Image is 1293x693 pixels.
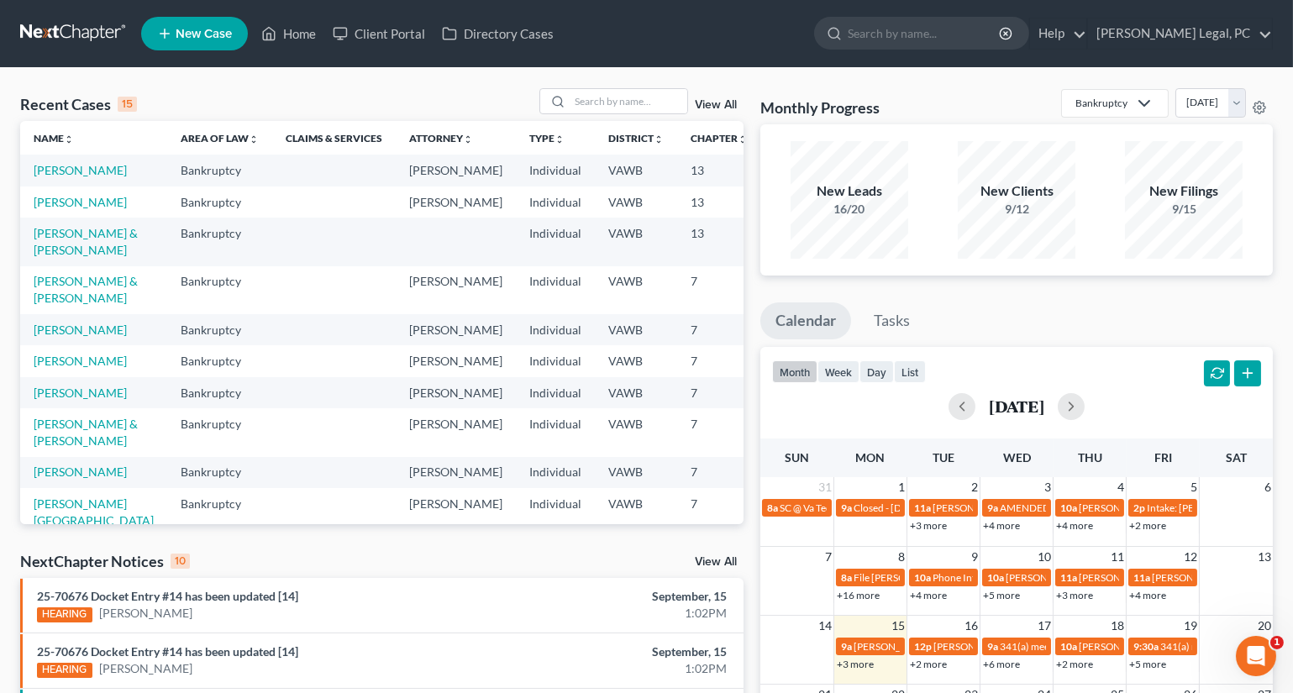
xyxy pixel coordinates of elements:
[249,134,259,144] i: unfold_more
[516,186,595,218] td: Individual
[837,589,880,601] a: +16 more
[848,18,1001,49] input: Search by name...
[171,554,190,569] div: 10
[856,450,886,465] span: Mon
[691,132,748,144] a: Chapterunfold_more
[272,121,396,155] th: Claims & Services
[167,266,272,314] td: Bankruptcy
[167,218,272,265] td: Bankruptcy
[37,607,92,622] div: HEARING
[37,663,92,678] div: HEARING
[324,18,434,49] a: Client Portal
[167,345,272,376] td: Bankruptcy
[987,640,998,653] span: 9a
[409,132,473,144] a: Attorneyunfold_more
[791,201,908,218] div: 16/20
[20,551,190,571] div: NextChapter Notices
[1060,571,1077,584] span: 11a
[1000,640,1251,653] span: 341(a) meeting for [PERSON_NAME] & [PERSON_NAME]
[516,488,595,536] td: Individual
[118,97,137,112] div: 15
[1088,18,1272,49] a: [PERSON_NAME] Legal, PC
[1109,616,1126,636] span: 18
[396,314,516,345] td: [PERSON_NAME]
[841,571,852,584] span: 8a
[695,556,737,568] a: View All
[1236,636,1276,676] iframe: Intercom live chat
[1263,477,1273,497] span: 6
[933,640,1101,653] span: [PERSON_NAME] to drop off payment
[34,274,138,305] a: [PERSON_NAME] & [PERSON_NAME]
[989,397,1044,415] h2: [DATE]
[508,605,727,622] div: 1:02PM
[396,186,516,218] td: [PERSON_NAME]
[34,354,127,368] a: [PERSON_NAME]
[1189,477,1199,497] span: 5
[677,186,761,218] td: 13
[677,266,761,314] td: 7
[1000,501,1202,514] span: AMENDED PLAN DUE FOR [PERSON_NAME]
[434,18,562,49] a: Directory Cases
[1036,616,1053,636] span: 17
[595,266,677,314] td: VAWB
[181,132,259,144] a: Area of Lawunfold_more
[570,89,687,113] input: Search by name...
[595,218,677,265] td: VAWB
[595,457,677,488] td: VAWB
[896,547,907,567] span: 8
[983,589,1020,601] a: +5 more
[37,644,298,659] a: 25-70676 Docket Entry #14 has been updated [14]
[914,640,932,653] span: 12p
[738,134,748,144] i: unfold_more
[677,488,761,536] td: 7
[1116,477,1126,497] span: 4
[167,488,272,536] td: Bankruptcy
[983,519,1020,532] a: +4 more
[823,547,833,567] span: 7
[1056,519,1093,532] a: +4 more
[595,377,677,408] td: VAWB
[859,302,925,339] a: Tasks
[841,640,852,653] span: 9a
[34,417,138,448] a: [PERSON_NAME] & [PERSON_NAME]
[894,360,926,383] button: list
[760,97,880,118] h3: Monthly Progress
[841,501,852,514] span: 9a
[64,134,74,144] i: unfold_more
[760,302,851,339] a: Calendar
[677,218,761,265] td: 13
[963,616,980,636] span: 16
[167,186,272,218] td: Bankruptcy
[1129,589,1166,601] a: +4 more
[1079,640,1188,653] span: [PERSON_NAME] to sign
[914,501,931,514] span: 11a
[99,660,192,677] a: [PERSON_NAME]
[508,588,727,605] div: September, 15
[396,345,516,376] td: [PERSON_NAME]
[1129,658,1166,670] a: +5 more
[396,377,516,408] td: [PERSON_NAME]
[1133,501,1145,514] span: 2p
[987,501,998,514] span: 9a
[1125,181,1243,201] div: New Filings
[677,345,761,376] td: 7
[34,195,127,209] a: [PERSON_NAME]
[167,377,272,408] td: Bankruptcy
[1078,450,1102,465] span: Thu
[529,132,565,144] a: Typeunfold_more
[555,134,565,144] i: unfold_more
[516,314,595,345] td: Individual
[677,377,761,408] td: 7
[396,266,516,314] td: [PERSON_NAME]
[677,314,761,345] td: 7
[772,360,817,383] button: month
[167,408,272,456] td: Bankruptcy
[1056,589,1093,601] a: +3 more
[396,408,516,456] td: [PERSON_NAME]
[516,408,595,456] td: Individual
[595,488,677,536] td: VAWB
[910,519,947,532] a: +3 more
[34,226,138,257] a: [PERSON_NAME] & [PERSON_NAME]
[396,457,516,488] td: [PERSON_NAME]
[1182,616,1199,636] span: 19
